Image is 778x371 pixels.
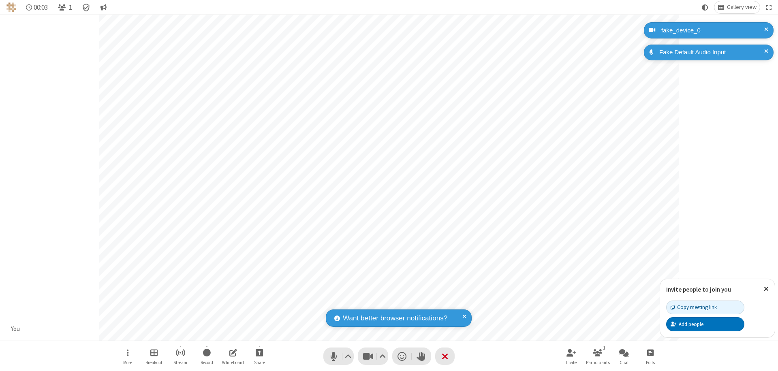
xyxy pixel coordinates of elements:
[221,345,245,368] button: Open shared whiteboard
[646,360,655,365] span: Polls
[323,348,354,365] button: Mute (⌘+Shift+A)
[727,4,757,11] span: Gallery view
[142,345,166,368] button: Manage Breakout Rooms
[658,26,767,35] div: fake_device_0
[54,1,75,13] button: Open participant list
[97,1,110,13] button: Conversation
[714,1,760,13] button: Change layout
[173,360,187,365] span: Stream
[666,301,744,314] button: Copy meeting link
[620,360,629,365] span: Chat
[69,4,72,11] span: 1
[586,345,610,368] button: Open participant list
[343,313,447,324] span: Want better browser notifications?
[435,348,455,365] button: End or leave meeting
[586,360,610,365] span: Participants
[168,345,192,368] button: Start streaming
[601,344,608,352] div: 1
[201,360,213,365] span: Record
[763,1,775,13] button: Fullscreen
[566,360,577,365] span: Invite
[612,345,636,368] button: Open chat
[254,360,265,365] span: Share
[358,348,388,365] button: Stop video (⌘+Shift+V)
[6,2,16,12] img: QA Selenium DO NOT DELETE OR CHANGE
[758,279,775,299] button: Close popover
[145,360,162,365] span: Breakout
[194,345,219,368] button: Start recording
[247,345,271,368] button: Start sharing
[559,345,583,368] button: Invite participants (⌘+Shift+I)
[34,4,48,11] span: 00:03
[377,348,388,365] button: Video setting
[656,48,767,57] div: Fake Default Audio Input
[115,345,140,368] button: Open menu
[699,1,712,13] button: Using system theme
[222,360,244,365] span: Whiteboard
[123,360,132,365] span: More
[412,348,431,365] button: Raise hand
[8,324,23,334] div: You
[392,348,412,365] button: Send a reaction
[23,1,51,13] div: Timer
[671,303,717,311] div: Copy meeting link
[666,286,731,293] label: Invite people to join you
[666,317,744,331] button: Add people
[343,348,354,365] button: Audio settings
[638,345,663,368] button: Open poll
[79,1,94,13] div: Meeting details Encryption enabled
